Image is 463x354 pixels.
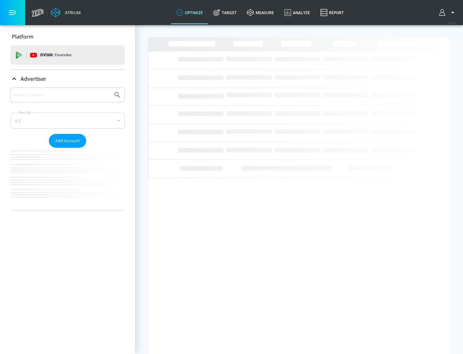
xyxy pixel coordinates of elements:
p: Youtube [54,51,71,58]
div: DV360: Youtube [10,45,125,65]
a: Target [208,1,242,24]
a: optimize [171,1,208,24]
div: Atrium [62,10,81,15]
button: Add Account [49,134,86,148]
div: Advertiser [10,88,125,210]
input: Search by name [13,91,110,99]
span: Add Account [55,137,80,144]
p: Advertiser [21,75,46,82]
a: Atrium [51,8,81,17]
nav: list of Advertiser [10,148,125,210]
a: Analyze [279,1,315,24]
div: Platform [10,28,125,46]
a: measure [242,1,279,24]
label: Sort By [18,110,32,115]
span: v 4.19.0 [448,21,457,25]
div: Advertiser [10,70,125,88]
p: DV360: [40,51,71,59]
div: A-Z [10,113,125,129]
a: Report [315,1,349,24]
p: Platform [12,33,33,40]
